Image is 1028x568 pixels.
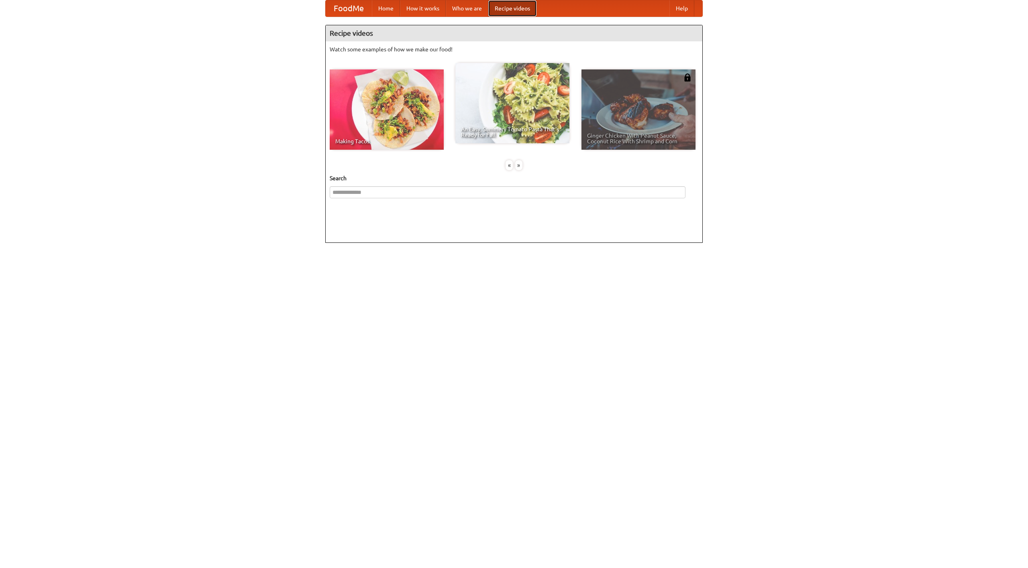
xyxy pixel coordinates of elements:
img: 483408.png [683,73,691,81]
h4: Recipe videos [326,25,702,41]
div: » [515,160,522,170]
a: An Easy, Summery Tomato Pasta That's Ready for Fall [455,63,569,143]
div: « [506,160,513,170]
a: Help [669,0,694,16]
a: How it works [400,0,446,16]
span: An Easy, Summery Tomato Pasta That's Ready for Fall [461,126,564,138]
span: Making Tacos [335,138,438,144]
a: Home [372,0,400,16]
p: Watch some examples of how we make our food! [330,45,698,53]
a: Making Tacos [330,69,444,150]
a: Recipe videos [488,0,536,16]
a: FoodMe [326,0,372,16]
a: Who we are [446,0,488,16]
h5: Search [330,174,698,182]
